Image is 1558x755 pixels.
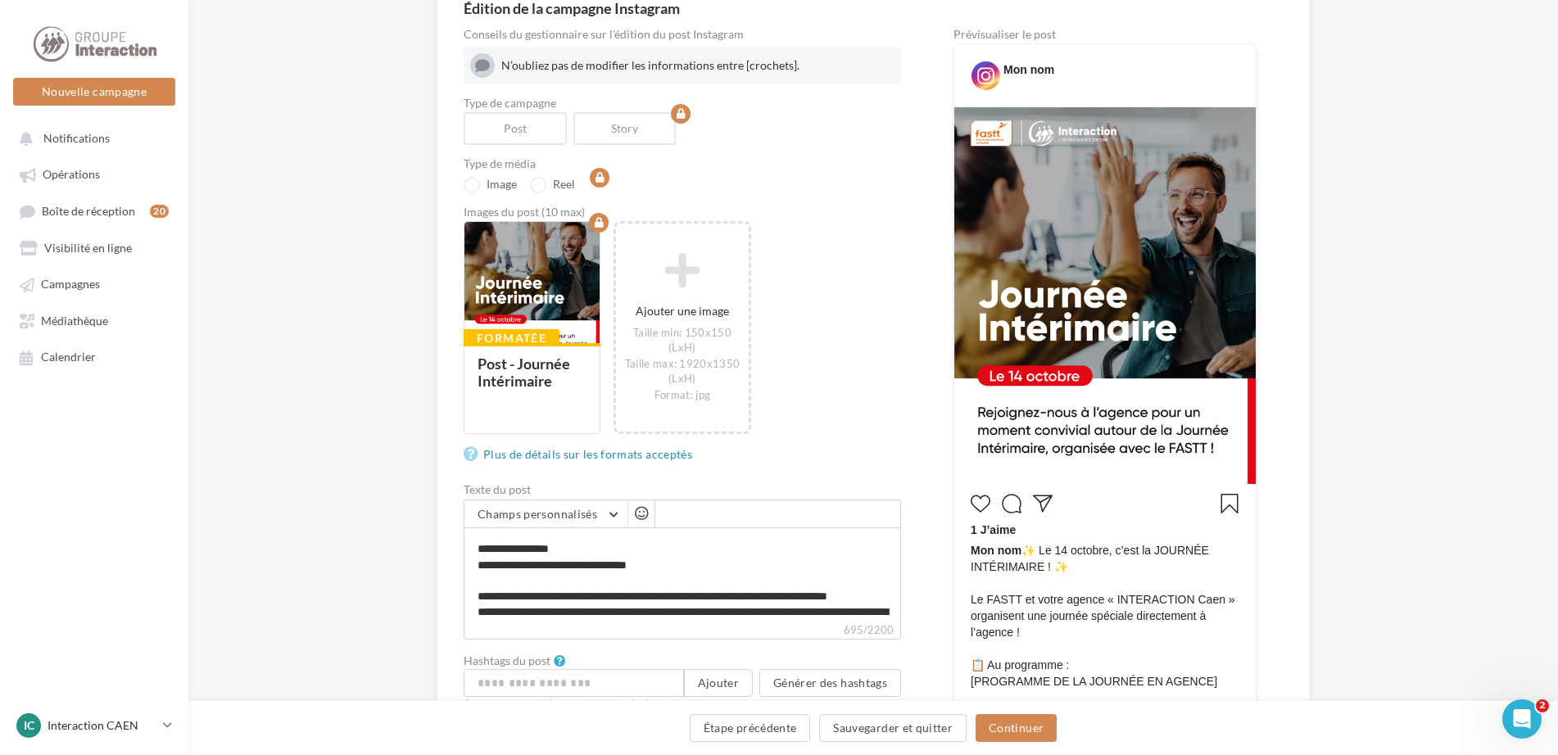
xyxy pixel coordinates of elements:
[150,205,169,218] div: 20
[1003,61,1054,78] div: Mon nom
[10,269,179,298] a: Campagnes
[1536,699,1549,712] span: 2
[42,204,135,218] span: Boîte de réception
[1220,494,1239,513] svg: Enregistrer
[10,305,179,335] a: Médiathèque
[10,196,179,226] a: Boîte de réception20
[464,500,627,528] button: Champs personnalisés
[24,717,34,734] span: IC
[13,78,175,106] button: Nouvelle campagne
[690,714,811,742] button: Étape précédente
[464,655,550,667] label: Hashtags du post
[819,714,967,742] button: Sauvegarder et quitter
[464,206,901,218] div: Images du post (10 max)
[13,710,175,741] a: IC Interaction CAEN
[478,507,597,521] span: Champs personnalisés
[759,669,901,697] button: Générer des hashtags
[43,168,100,182] span: Opérations
[1033,494,1053,513] svg: Partager la publication
[971,494,990,513] svg: J’aime
[10,233,179,262] a: Visibilité en ligne
[971,522,1239,542] div: 1 J’aime
[464,445,699,464] a: Plus de détails sur les formats acceptés
[971,544,1021,557] span: Mon nom
[684,669,753,697] button: Ajouter
[1502,699,1542,739] iframe: Intercom live chat
[464,329,559,347] div: Formatée
[10,159,179,188] a: Opérations
[41,278,100,292] span: Campagnes
[1002,494,1021,513] svg: Commenter
[464,697,901,712] div: Appuyer sur entrée pour ajouter plusieurs hashtags
[464,484,901,495] label: Texte du post
[41,314,108,328] span: Médiathèque
[44,241,132,255] span: Visibilité en ligne
[464,1,1283,16] div: Édition de la campagne Instagram
[10,341,179,371] a: Calendrier
[478,355,570,390] div: Post - Journée Intérimaire
[501,57,894,74] div: N’oubliez pas de modifier les informations entre [crochets].
[464,622,901,640] label: 695/2200
[976,714,1057,742] button: Continuer
[953,29,1257,40] div: Prévisualiser le post
[41,350,96,364] span: Calendrier
[464,158,901,170] label: Type de média
[464,97,901,109] label: Type de campagne
[10,123,172,152] button: Notifications
[43,131,110,145] span: Notifications
[48,717,156,734] p: Interaction CAEN
[464,29,901,40] div: Conseils du gestionnaire sur l'édition du post Instagram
